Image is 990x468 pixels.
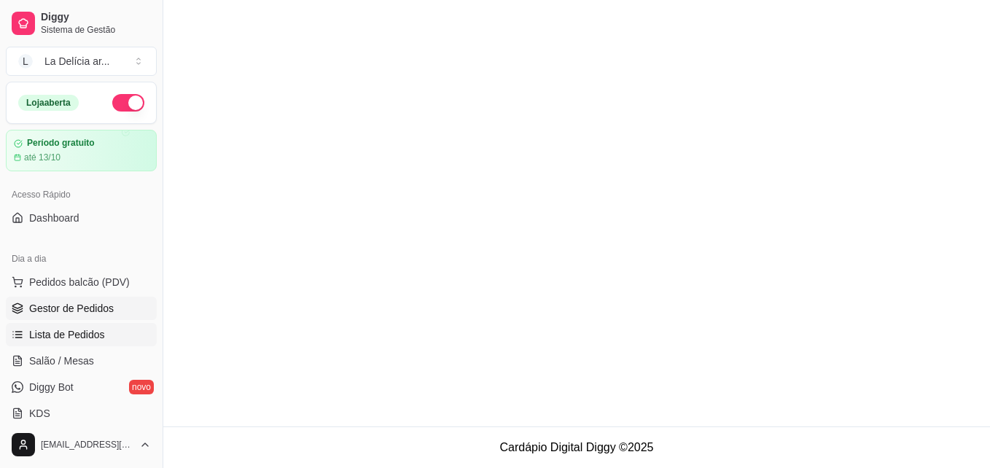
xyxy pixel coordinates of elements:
a: Diggy Botnovo [6,375,157,399]
article: Período gratuito [27,138,95,149]
span: Diggy [41,11,151,24]
button: [EMAIL_ADDRESS][DOMAIN_NAME] [6,427,157,462]
span: Sistema de Gestão [41,24,151,36]
span: Dashboard [29,211,79,225]
span: KDS [29,406,50,421]
button: Alterar Status [112,94,144,112]
button: Select a team [6,47,157,76]
span: Diggy Bot [29,380,74,394]
article: até 13/10 [24,152,61,163]
span: Gestor de Pedidos [29,301,114,316]
div: La Delícia ar ... [44,54,110,69]
span: L [18,54,33,69]
span: [EMAIL_ADDRESS][DOMAIN_NAME] [41,439,133,451]
a: Período gratuitoaté 13/10 [6,130,157,171]
a: DiggySistema de Gestão [6,6,157,41]
div: Dia a dia [6,247,157,270]
a: KDS [6,402,157,425]
span: Salão / Mesas [29,354,94,368]
span: Pedidos balcão (PDV) [29,275,130,289]
div: Acesso Rápido [6,183,157,206]
div: Loja aberta [18,95,79,111]
button: Pedidos balcão (PDV) [6,270,157,294]
a: Gestor de Pedidos [6,297,157,320]
span: Lista de Pedidos [29,327,105,342]
a: Dashboard [6,206,157,230]
a: Salão / Mesas [6,349,157,373]
footer: Cardápio Digital Diggy © 2025 [163,426,990,468]
a: Lista de Pedidos [6,323,157,346]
